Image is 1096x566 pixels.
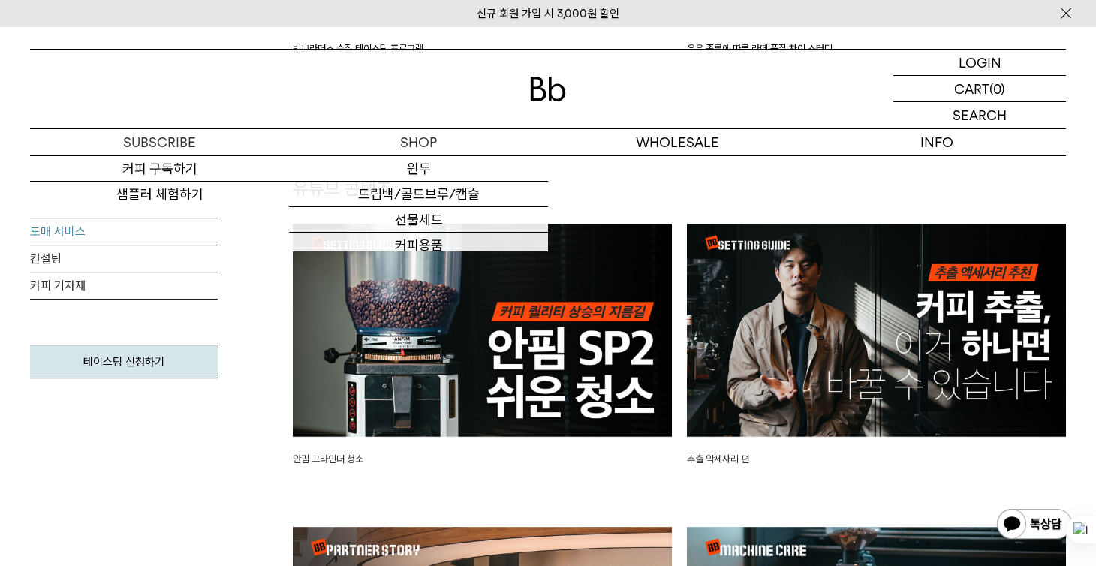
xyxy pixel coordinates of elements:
[954,76,989,101] p: CART
[893,50,1066,76] a: LOGIN
[285,176,1073,201] div: 유튜브 콘텐츠
[289,233,548,258] a: 커피용품
[293,452,672,467] p: 안핌 그라인더 청소
[30,156,289,182] a: 커피 구독하기
[530,77,566,101] img: 로고
[953,102,1007,128] p: SEARCH
[807,129,1066,155] p: INFO
[289,207,548,233] a: 선물세트
[989,76,1005,101] p: (0)
[30,182,289,207] a: 샘플러 체험하기
[893,76,1066,102] a: CART (0)
[289,182,548,207] a: 드립백/콜드브루/캡슐
[959,50,1001,75] p: LOGIN
[289,129,548,155] a: SHOP
[687,224,1066,467] a: 추출 악세사리 편
[30,218,218,245] a: 도매 서비스
[30,129,289,155] a: SUBSCRIBE
[293,224,672,467] a: 안핌 그라인더 청소
[30,245,218,272] a: 컨설팅
[289,156,548,182] a: 원두
[477,7,619,20] a: 신규 회원 가입 시 3,000원 할인
[995,507,1073,543] img: 카카오톡 채널 1:1 채팅 버튼
[30,272,218,300] a: 커피 기자재
[687,452,1066,467] p: 추출 악세사리 편
[548,129,807,155] p: WHOLESALE
[30,345,218,378] a: 테이스팅 신청하기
